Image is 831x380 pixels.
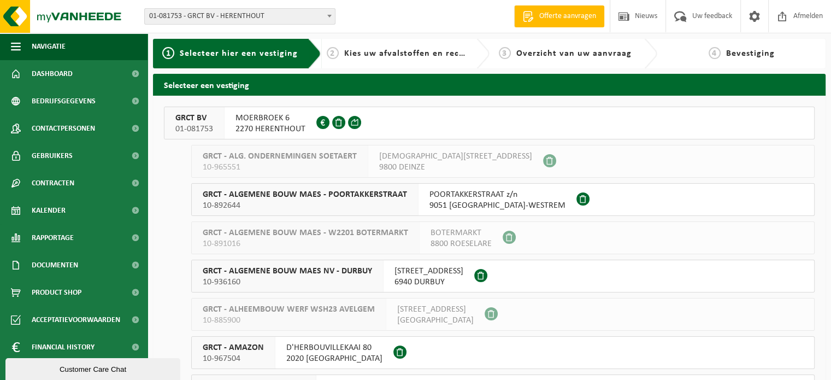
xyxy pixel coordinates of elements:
span: Offerte aanvragen [537,11,599,22]
span: [STREET_ADDRESS] [397,304,474,315]
span: MOERBROEK 6 [235,113,305,124]
span: Dashboard [32,60,73,87]
span: 1 [162,47,174,59]
button: GRCT - ALGEMENE BOUW MAES NV - DURBUY 10-936160 [STREET_ADDRESS]6940 DURBUY [191,260,815,293]
span: 3 [499,47,511,59]
span: Bevestiging [726,49,775,58]
span: Documenten [32,252,78,279]
span: 10-892644 [203,200,407,211]
span: [DEMOGRAPHIC_DATA][STREET_ADDRESS] [379,151,532,162]
span: GRCT - ALHEEMBOUW WERF WSH23 AVELGEM [203,304,375,315]
a: Offerte aanvragen [514,5,604,27]
span: 10-967504 [203,353,264,364]
span: Acceptatievoorwaarden [32,306,120,334]
span: 8800 ROESELARE [431,238,492,249]
span: 10-965551 [203,162,357,173]
span: Contracten [32,169,74,197]
span: Selecteer hier een vestiging [180,49,298,58]
span: 10-936160 [203,277,372,288]
button: GRCT BV 01-081753 MOERBROEK 62270 HERENTHOUT [164,107,815,139]
span: GRCT - ALGEMENE BOUW MAES - POORTAKKERSTRAAT [203,189,407,200]
span: GRCT - ALGEMENE BOUW MAES NV - DURBUY [203,266,372,277]
span: 6940 DURBUY [394,277,463,288]
button: GRCT - ALGEMENE BOUW MAES - POORTAKKERSTRAAT 10-892644 POORTAKKERSTRAAT z/n9051 [GEOGRAPHIC_DATA]... [191,183,815,216]
span: POORTAKKERSTRAAT z/n [429,189,565,200]
span: Gebruikers [32,142,73,169]
span: [STREET_ADDRESS] [394,266,463,277]
span: Contactpersonen [32,115,95,142]
span: Navigatie [32,33,66,60]
span: GRCT BV [175,113,213,124]
span: 10-885900 [203,315,375,326]
span: GRCT - AMAZON [203,342,264,353]
span: 9051 [GEOGRAPHIC_DATA]-WESTREM [429,200,565,211]
span: Bedrijfsgegevens [32,87,96,115]
span: [GEOGRAPHIC_DATA] [397,315,474,326]
span: GRCT - ALG. ONDERNEMINGEN SOETAERT [203,151,357,162]
span: Kalender [32,197,66,224]
span: 2270 HERENTHOUT [235,124,305,135]
span: 9800 DEINZE [379,162,532,173]
span: BOTERMARKT [431,227,492,238]
span: 2020 [GEOGRAPHIC_DATA] [286,353,382,364]
h2: Selecteer een vestiging [153,74,826,95]
span: 01-081753 - GRCT BV - HERENTHOUT [145,9,335,24]
span: 2 [327,47,339,59]
button: GRCT - AMAZON 10-967504 D'HERBOUVILLEKAAI 802020 [GEOGRAPHIC_DATA] [191,336,815,369]
span: 01-081753 [175,124,213,135]
span: Financial History [32,334,95,361]
span: 4 [709,47,721,59]
span: 10-891016 [203,238,408,249]
span: D'HERBOUVILLEKAAI 80 [286,342,382,353]
span: Overzicht van uw aanvraag [516,49,632,58]
iframe: chat widget [5,356,182,380]
span: Product Shop [32,279,81,306]
span: GRCT - ALGEMENE BOUW MAES - W2201 BOTERMARKT [203,227,408,238]
span: Rapportage [32,224,74,252]
span: Kies uw afvalstoffen en recipiënten [344,49,494,58]
span: 01-081753 - GRCT BV - HERENTHOUT [144,8,335,25]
